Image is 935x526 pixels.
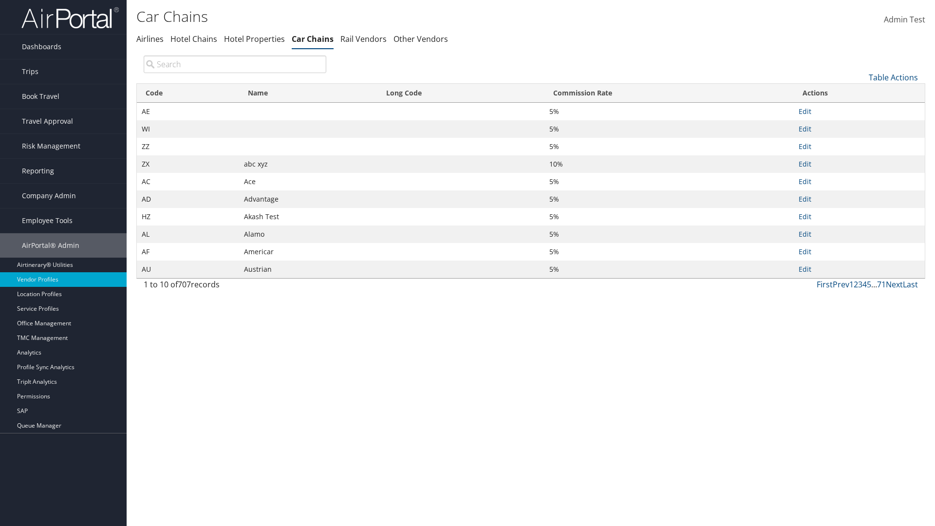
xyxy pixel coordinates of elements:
[137,190,239,208] td: AD
[799,212,811,221] a: Edit
[544,225,794,243] td: 5%
[137,243,239,261] td: AF
[239,261,377,278] td: Austrian
[224,34,285,44] a: Hotel Properties
[136,6,662,27] h1: Car Chains
[884,14,925,25] span: Admin Test
[239,225,377,243] td: Alamo
[544,155,794,173] td: 10%
[21,6,119,29] img: airportal-logo.png
[854,279,858,290] a: 2
[137,155,239,173] td: ZX
[137,84,239,103] th: Code: activate to sort column ascending
[877,279,886,290] a: 71
[884,5,925,35] a: Admin Test
[340,34,387,44] a: Rail Vendors
[862,279,867,290] a: 4
[544,103,794,120] td: 5%
[137,103,239,120] td: AE
[137,261,239,278] td: AU
[239,84,377,103] th: Name: activate to sort column descending
[849,279,854,290] a: 1
[136,34,164,44] a: Airlines
[886,279,903,290] a: Next
[137,225,239,243] td: AL
[794,84,925,103] th: Actions
[22,184,76,208] span: Company Admin
[858,279,862,290] a: 3
[137,173,239,190] td: AC
[544,173,794,190] td: 5%
[544,120,794,138] td: 5%
[22,134,80,158] span: Risk Management
[799,229,811,239] a: Edit
[22,35,61,59] span: Dashboards
[22,233,79,258] span: AirPortal® Admin
[799,194,811,204] a: Edit
[22,84,59,109] span: Book Travel
[544,84,794,103] th: Commission Rate: activate to sort column ascending
[144,56,326,73] input: Search
[817,279,833,290] a: First
[239,243,377,261] td: Americar
[867,279,871,290] a: 5
[544,190,794,208] td: 5%
[799,142,811,151] a: Edit
[137,208,239,225] td: HZ
[544,261,794,278] td: 5%
[903,279,918,290] a: Last
[393,34,448,44] a: Other Vendors
[799,107,811,116] a: Edit
[22,159,54,183] span: Reporting
[799,247,811,256] a: Edit
[22,208,73,233] span: Employee Tools
[799,177,811,186] a: Edit
[833,279,849,290] a: Prev
[144,279,326,295] div: 1 to 10 of records
[799,264,811,274] a: Edit
[292,34,334,44] a: Car Chains
[178,279,191,290] span: 707
[799,159,811,169] a: Edit
[137,120,239,138] td: WI
[22,109,73,133] span: Travel Approval
[377,84,544,103] th: Long Code: activate to sort column ascending
[871,279,877,290] span: …
[869,72,918,83] a: Table Actions
[22,59,38,84] span: Trips
[544,243,794,261] td: 5%
[239,208,377,225] td: Akash Test
[137,138,239,155] td: ZZ
[544,138,794,155] td: 5%
[544,208,794,225] td: 5%
[239,155,377,173] td: abc xyz
[170,34,217,44] a: Hotel Chains
[239,173,377,190] td: Ace
[239,190,377,208] td: Advantage
[799,124,811,133] a: Edit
